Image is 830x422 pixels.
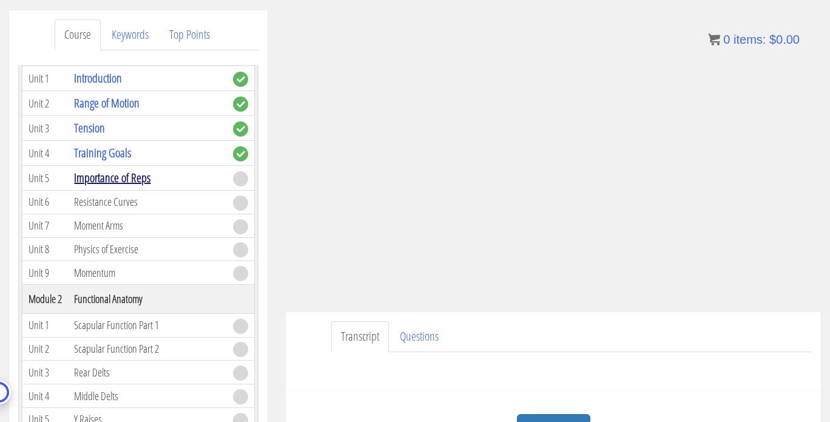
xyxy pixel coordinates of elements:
a: Top Points [160,19,220,50]
td: Physics of Exercise [68,237,227,261]
th: Functional Anatomy [68,285,227,314]
span: complete [233,121,248,137]
a: 0 items: $0.00 [708,33,800,46]
td: Unit 5 [22,166,69,191]
td: Scapular Function Part 1 [68,314,227,338]
td: Moment Arms [68,214,227,237]
a: Range of Motion [74,95,140,111]
span: 0 [723,33,730,46]
td: Unit 9 [22,261,69,285]
a: Keywords [102,19,158,50]
td: Resistance Curves [68,191,227,214]
td: Unit 6 [22,191,69,214]
span: complete [233,72,248,87]
td: Unit 3 [22,116,69,141]
a: Introduction [74,70,122,86]
td: Unit 3 [22,361,69,384]
a: Transcript [331,321,389,352]
td: Momentum [68,261,227,285]
a: Importance of Reps [74,169,150,186]
td: Unit 1 [22,66,69,91]
td: Middle Delts [68,384,227,408]
td: Unit 1 [22,314,69,338]
td: Unit 8 [22,237,69,261]
td: Rear Delts [68,361,227,384]
span: $ [769,33,776,46]
th: Module 2 [22,285,69,314]
span: items: [734,33,766,46]
bdi: 0.00 [769,33,800,46]
td: Unit 2 [22,91,69,116]
span: complete [233,146,248,162]
span: complete [233,97,248,112]
td: Unit 2 [22,337,69,361]
img: icon11.png [708,33,720,46]
td: Unit 7 [22,214,69,237]
td: Scapular Function Part 2 [68,337,227,361]
a: Tension [74,120,105,136]
td: Unit 4 [22,141,69,166]
a: Course [55,19,101,50]
td: Unit 4 [22,384,69,408]
a: Questions [390,321,448,352]
a: Training Goals [74,145,131,161]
